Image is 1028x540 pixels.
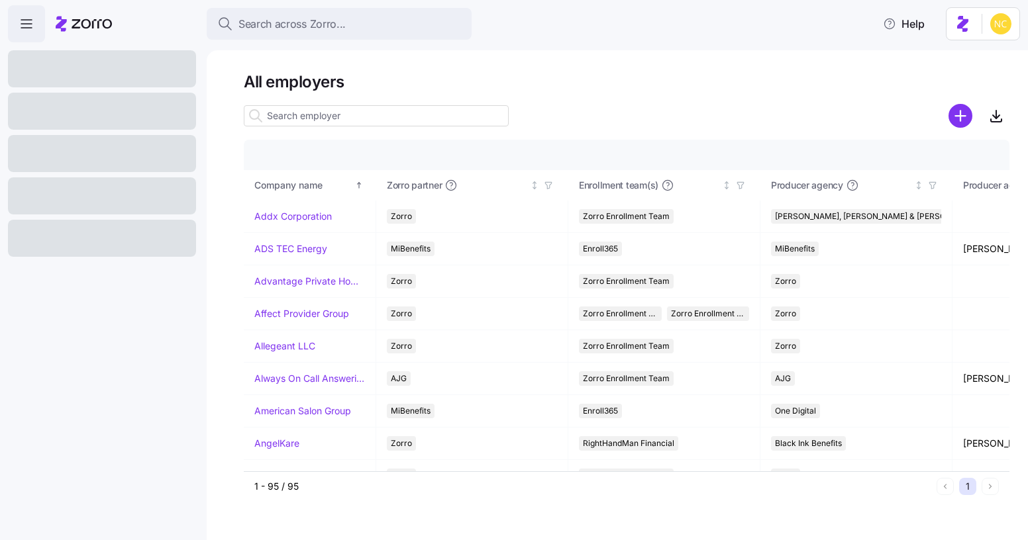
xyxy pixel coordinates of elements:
span: MiBenefits [391,404,431,418]
span: Zorro [775,306,796,321]
span: MiBenefits [775,242,815,256]
span: RightHandMan Financial [583,436,674,451]
div: Company name [254,178,352,193]
div: Sorted ascending [354,181,364,190]
span: Zorro Enrollment Team [583,469,670,483]
div: Not sorted [722,181,731,190]
a: Allegeant LLC [254,339,315,353]
a: Addx Corporation [254,210,332,223]
input: Search employer [244,105,509,126]
span: Zorro [775,339,796,353]
span: Enrollment team(s) [579,179,658,192]
span: Enroll365 [583,404,618,418]
span: Zorro [391,274,412,289]
span: Search across Zorro... [238,16,346,32]
span: Zorro [391,469,412,483]
button: 1 [959,478,976,495]
th: Producer agencyNot sorted [760,170,952,201]
img: e03b911e832a6112bf72643c5874f8d8 [990,13,1011,34]
a: ADS TEC Energy [254,242,327,255]
a: American Salon Group [254,404,351,418]
span: Enroll365 [583,242,618,256]
th: Enrollment team(s)Not sorted [568,170,760,201]
a: Always On Call Answering Service [254,372,365,385]
div: Not sorted [914,181,923,190]
a: Affect Provider Group [254,307,349,320]
div: 1 - 95 / 95 [254,480,931,493]
span: AJG [775,371,791,386]
button: Help [872,11,935,37]
span: Producer agency [771,179,843,192]
span: Zorro [391,436,412,451]
span: Zorro Enrollment Team [583,339,670,353]
button: Previous page [937,478,954,495]
span: Zorro Enrollment Team [583,371,670,386]
span: Zorro [391,306,412,321]
span: [PERSON_NAME], [PERSON_NAME] & [PERSON_NAME] [775,209,981,224]
span: Zorro [775,274,796,289]
span: Zorro partner [387,179,442,192]
th: Company nameSorted ascending [244,170,376,201]
span: Zorro [391,209,412,224]
svg: add icon [949,104,972,128]
span: Zorro Enrollment Team [583,306,658,321]
button: Search across Zorro... [207,8,472,40]
span: Zorro [391,339,412,353]
div: Not sorted [530,181,539,190]
span: Producer agent [963,179,1028,192]
span: AJG [391,371,407,386]
h1: All employers [244,71,1009,92]
a: Advantage Private Home Care [254,275,365,288]
th: Zorro partnerNot sorted [376,170,568,201]
span: Zorro [775,469,796,483]
span: Zorro Enrollment Team [583,274,670,289]
span: Help [883,16,925,32]
span: Zorro Enrollment Experts [671,306,746,321]
span: One Digital [775,404,816,418]
span: Zorro Enrollment Team [583,209,670,224]
button: Next page [982,478,999,495]
a: Ares Interactive [254,469,323,482]
a: AngelKare [254,437,299,450]
span: Black Ink Benefits [775,436,842,451]
span: MiBenefits [391,242,431,256]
